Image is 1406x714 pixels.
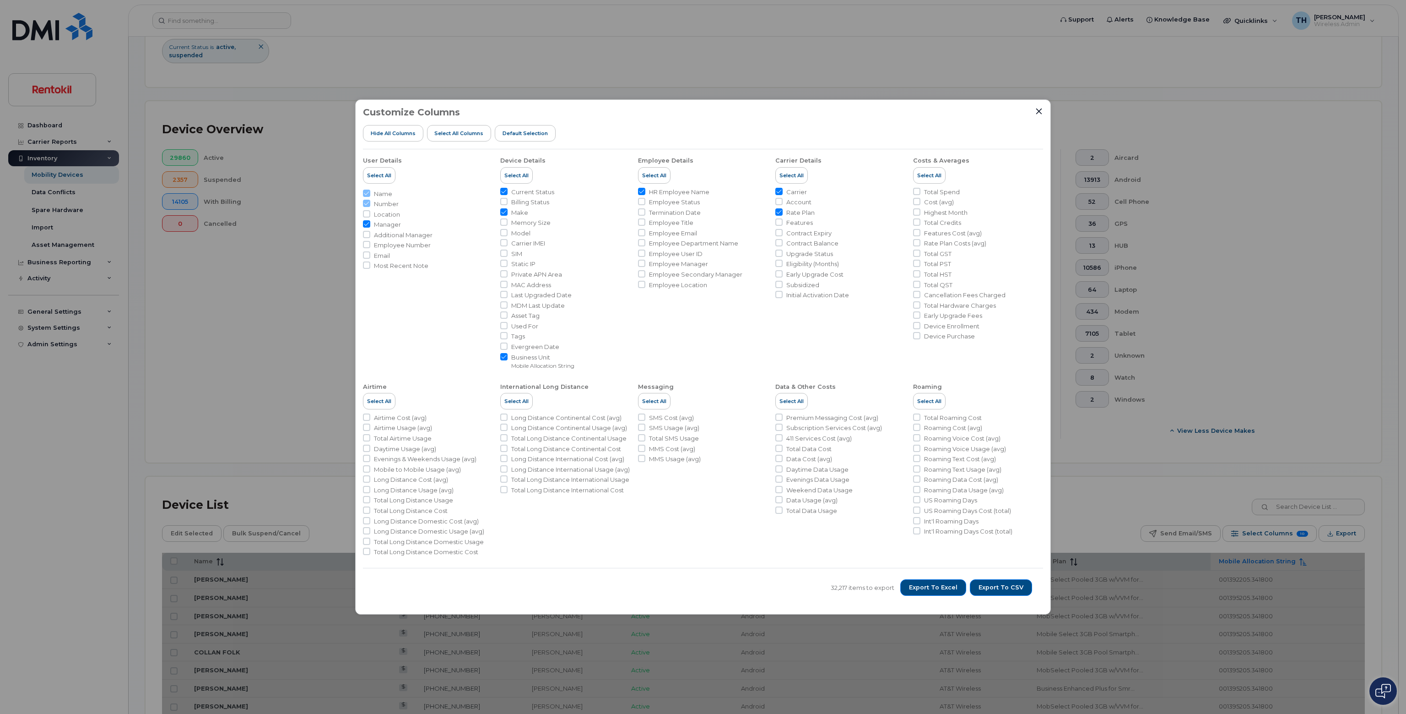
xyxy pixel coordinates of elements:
[363,167,395,184] button: Select All
[638,383,674,391] div: Messaging
[511,260,535,268] span: Static IP
[374,517,479,526] span: Long Distance Domestic Cost (avg)
[649,250,703,258] span: Employee User ID
[374,262,428,270] span: Most Recent Note
[970,579,1032,596] button: Export to CSV
[374,548,478,556] span: Total Long Distance Domestic Cost
[374,220,401,229] span: Manager
[786,281,819,289] span: Subsidized
[649,270,742,279] span: Employee Secondary Manager
[924,218,961,227] span: Total Credits
[374,424,432,432] span: Airtime Usage (avg)
[638,393,671,409] button: Select All
[786,208,815,217] span: Rate Plan
[913,393,946,409] button: Select All
[374,231,433,240] span: Additional Manager
[363,383,387,391] div: Airtime
[363,107,460,117] h3: Customize Columns
[924,424,982,432] span: Roaming Cost (avg)
[913,383,942,391] div: Roaming
[511,475,629,484] span: Total Long Distance International Usage
[924,301,996,310] span: Total Hardware Charges
[511,281,551,289] span: MAC Address
[649,208,701,217] span: Termination Date
[775,157,822,165] div: Carrier Details
[979,583,1023,592] span: Export to CSV
[363,125,423,142] button: Hide All Columns
[786,496,838,505] span: Data Usage (avg)
[374,200,399,208] span: Number
[786,291,849,300] span: Initial Activation Date
[500,157,546,165] div: Device Details
[917,172,941,179] span: Select All
[511,301,565,310] span: MDM Last Update
[786,218,813,227] span: Features
[786,229,832,238] span: Contract Expiry
[775,383,836,391] div: Data & Other Costs
[649,218,693,227] span: Employee Title
[500,167,533,184] button: Select All
[511,239,545,248] span: Carrier IMEI
[786,250,833,258] span: Upgrade Status
[642,172,666,179] span: Select All
[649,188,709,196] span: HR Employee Name
[374,527,484,536] span: Long Distance Domestic Usage (avg)
[924,208,968,217] span: Highest Month
[500,383,589,391] div: International Long Distance
[511,188,554,196] span: Current Status
[786,414,878,422] span: Premium Messaging Cost (avg)
[924,414,982,422] span: Total Roaming Cost
[924,486,1004,495] span: Roaming Data Usage (avg)
[511,322,538,331] span: Used For
[924,291,1006,300] span: Cancellation Fees Charged
[649,229,697,238] span: Employee Email
[374,475,448,484] span: Long Distance Cost (avg)
[649,260,708,268] span: Employee Manager
[374,507,448,515] span: Total Long Distance Cost
[786,455,832,463] span: Data Cost (avg)
[924,527,1012,536] span: Int'l Roaming Days Cost (total)
[511,353,574,362] span: Business Unit
[374,210,400,219] span: Location
[363,157,402,165] div: User Details
[786,434,852,443] span: 411 Services Cost (avg)
[786,486,853,495] span: Weekend Data Usage
[1035,107,1043,115] button: Close
[511,343,559,351] span: Evergreen Date
[427,125,492,142] button: Select all Columns
[511,445,621,453] span: Total Long Distance Continental Cost
[511,424,627,432] span: Long Distance Continental Usage (avg)
[924,260,951,268] span: Total PST
[638,167,671,184] button: Select All
[649,434,699,443] span: Total SMS Usage
[924,229,982,238] span: Features Cost (avg)
[504,172,529,179] span: Select All
[924,270,952,279] span: Total HST
[909,583,957,592] span: Export to Excel
[367,398,391,405] span: Select All
[775,167,808,184] button: Select All
[500,393,533,409] button: Select All
[649,445,695,453] span: MMS Cost (avg)
[511,486,624,495] span: Total Long Distance International Cost
[511,465,630,474] span: Long Distance International Usage (avg)
[786,260,839,268] span: Eligibility (Months)
[642,398,666,405] span: Select All
[511,362,574,369] small: Mobile Allocation String
[511,414,622,422] span: Long Distance Continental Cost (avg)
[786,270,844,279] span: Early Upgrade Cost
[511,311,540,320] span: Asset Tag
[917,398,941,405] span: Select All
[786,188,807,196] span: Carrier
[649,281,707,289] span: Employee Location
[434,130,483,137] span: Select all Columns
[900,579,966,596] button: Export to Excel
[363,393,395,409] button: Select All
[511,250,522,258] span: SIM
[503,130,548,137] span: Default Selection
[374,434,432,443] span: Total Airtime Usage
[511,291,572,300] span: Last Upgraded Date
[786,465,849,474] span: Daytime Data Usage
[924,311,982,320] span: Early Upgrade Fees
[374,241,431,250] span: Employee Number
